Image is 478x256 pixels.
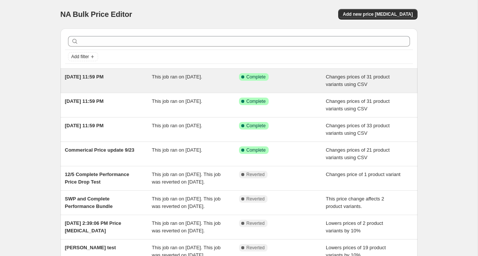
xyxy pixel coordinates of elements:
[247,74,266,80] span: Complete
[152,196,221,209] span: This job ran on [DATE]. This job was reverted on [DATE].
[152,147,202,153] span: This job ran on [DATE].
[65,147,135,153] span: Commerical Price update 9/23
[326,74,390,87] span: Changes prices of 31 product variants using CSV
[152,74,202,80] span: This job ran on [DATE].
[61,10,132,18] span: NA Bulk Price Editor
[326,196,384,209] span: This price change affects 2 product variants.
[247,245,265,251] span: Reverted
[247,220,265,226] span: Reverted
[65,98,104,104] span: [DATE] 11:59 PM
[326,172,401,177] span: Changes price of 1 product variant
[247,147,266,153] span: Complete
[152,220,221,233] span: This job ran on [DATE]. This job was reverted on [DATE].
[65,123,104,128] span: [DATE] 11:59 PM
[152,172,221,185] span: This job ran on [DATE]. This job was reverted on [DATE].
[65,172,129,185] span: 12/5 Complete Performance Price Drop Test
[247,172,265,178] span: Reverted
[326,220,383,233] span: Lowers prices of 2 product variants by 10%
[152,98,202,104] span: This job ran on [DATE].
[65,220,121,233] span: [DATE] 2:39:06 PM Price [MEDICAL_DATA]
[338,9,417,20] button: Add new price [MEDICAL_DATA]
[326,98,390,111] span: Changes prices of 31 product variants using CSV
[65,196,113,209] span: SWP and Complete Performance Bundle
[65,245,116,250] span: [PERSON_NAME] test
[247,98,266,104] span: Complete
[68,52,98,61] button: Add filter
[247,123,266,129] span: Complete
[247,196,265,202] span: Reverted
[326,123,390,136] span: Changes prices of 33 product variants using CSV
[152,123,202,128] span: This job ran on [DATE].
[65,74,104,80] span: [DATE] 11:59 PM
[71,54,89,60] span: Add filter
[343,11,413,17] span: Add new price [MEDICAL_DATA]
[326,147,390,160] span: Changes prices of 21 product variants using CSV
